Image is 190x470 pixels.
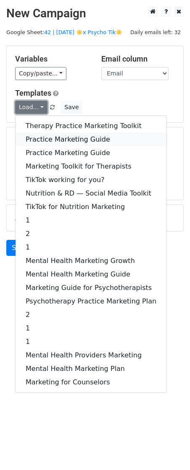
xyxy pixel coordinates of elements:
[16,308,166,322] a: 2
[148,430,190,470] iframe: Chat Widget
[16,187,166,200] a: Nutrition & RD — Social Media Toolkit
[16,281,166,295] a: Marketing Guide for Psychotherapists
[16,133,166,146] a: Practice Marketing Guide
[16,322,166,335] a: 1
[16,295,166,308] a: Psychotherapy Practice Marketing Plan
[16,200,166,214] a: TikTok for Nutrition Marketing
[15,101,47,114] a: Load...
[6,6,184,21] h2: New Campaign
[15,54,89,64] h5: Variables
[16,119,166,133] a: Therapy Practice Marketing Toolkit
[15,89,51,97] a: Templates
[127,28,184,37] span: Daily emails left: 32
[101,54,175,64] h5: Email column
[6,29,123,35] small: Google Sheet:
[16,241,166,254] a: 1
[16,349,166,362] a: Mental Health Providers Marketing
[15,67,66,80] a: Copy/paste...
[16,160,166,173] a: Marketing Toolkit for Therapists
[16,376,166,389] a: Marketing for Counselors
[16,268,166,281] a: Mental Health Marketing Guide
[16,227,166,241] a: 2
[127,29,184,35] a: Daily emails left: 32
[16,335,166,349] a: 1
[16,214,166,227] a: 1
[16,146,166,160] a: Practice Marketing Guide
[6,240,34,256] a: Send
[16,362,166,376] a: Mental Health Marketing Plan
[44,29,122,35] a: 42 | [DATE] ☀️x Psycho Tik☀️
[16,254,166,268] a: Mental Health Marketing Growth
[61,101,82,114] button: Save
[16,173,166,187] a: TikTok working for you?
